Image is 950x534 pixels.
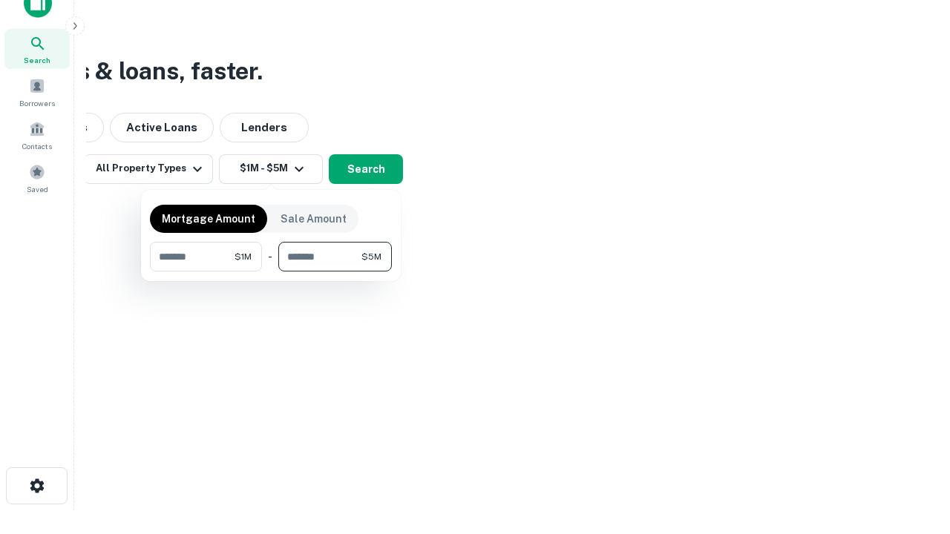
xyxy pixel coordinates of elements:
[268,242,272,271] div: -
[235,250,252,263] span: $1M
[162,211,255,227] p: Mortgage Amount
[281,211,347,227] p: Sale Amount
[361,250,381,263] span: $5M
[876,415,950,487] iframe: Chat Widget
